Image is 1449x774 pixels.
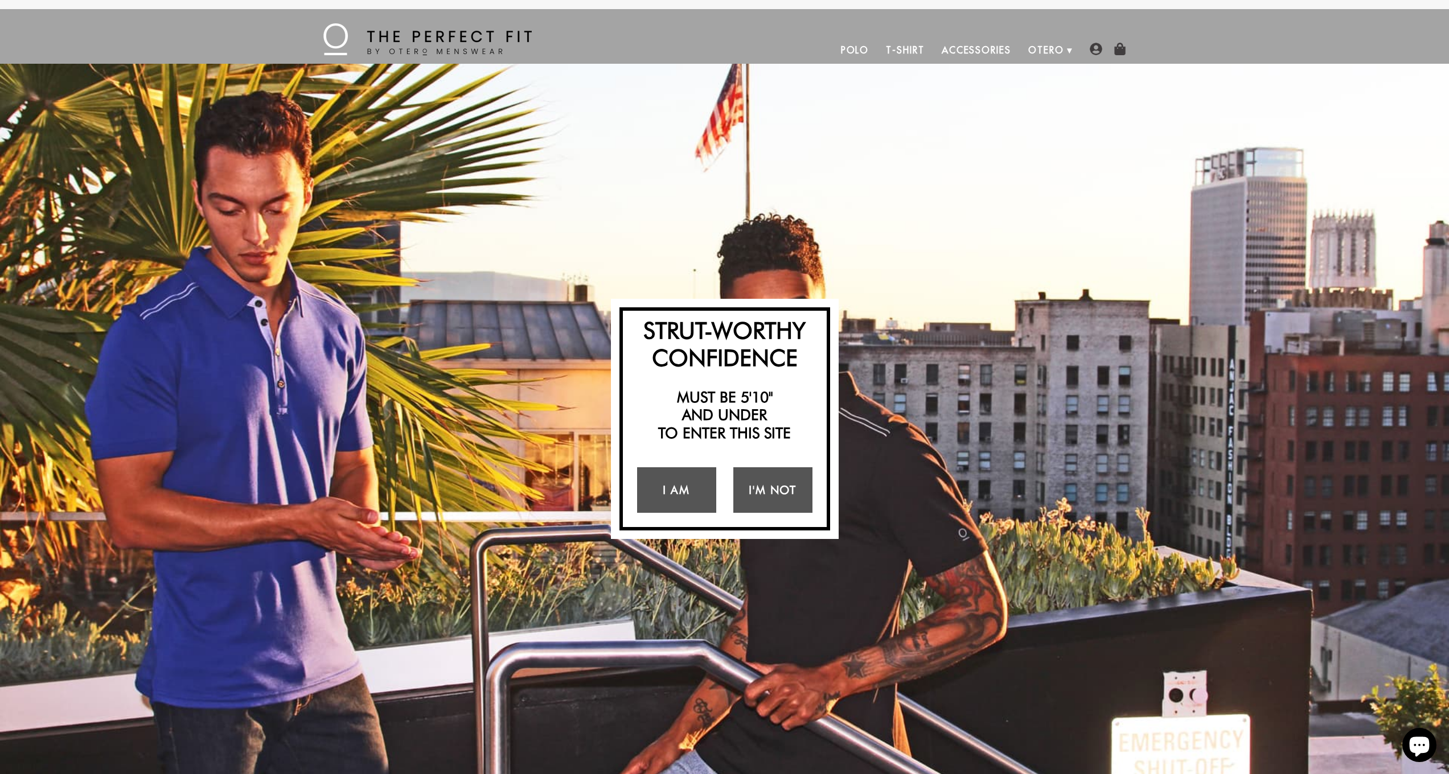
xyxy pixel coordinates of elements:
[637,467,716,513] a: I Am
[629,388,821,442] h2: Must be 5'10" and under to enter this site
[629,316,821,371] h2: Strut-Worthy Confidence
[1090,43,1102,55] img: user-account-icon.png
[1399,728,1440,765] inbox-online-store-chat: Shopify online store chat
[1114,43,1126,55] img: shopping-bag-icon.png
[323,23,532,55] img: The Perfect Fit - by Otero Menswear - Logo
[832,36,878,64] a: Polo
[733,467,812,513] a: I'm Not
[933,36,1020,64] a: Accessories
[877,36,933,64] a: T-Shirt
[1020,36,1073,64] a: Otero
